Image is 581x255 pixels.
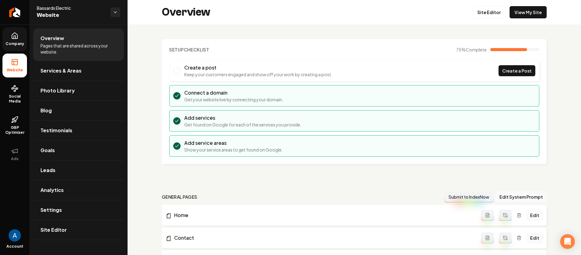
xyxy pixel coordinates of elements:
[40,67,82,74] span: Services & Areas
[184,122,301,128] p: Get found on Google for each of the services you provide.
[2,125,27,135] span: GBP Optimizer
[33,81,124,100] a: Photo Library
[40,87,75,94] span: Photo Library
[445,191,493,202] button: Submit to IndexNow
[40,186,64,194] span: Analytics
[33,160,124,180] a: Leads
[166,234,481,242] a: Contact
[184,64,332,71] h3: Create a post
[162,194,197,200] h2: general pages
[40,206,62,214] span: Settings
[33,200,124,220] a: Settings
[184,96,283,103] p: Get your website live by connecting your domain.
[9,229,21,242] img: Andrew Magana
[560,234,575,249] div: Open Intercom Messenger
[184,139,283,147] h3: Add service areas
[502,68,532,74] span: Create a Post
[6,244,23,249] span: Account
[184,71,332,77] p: Keep your customers engaged and show off your work by creating a post.
[40,226,67,234] span: Site Editor
[472,6,506,18] a: Site Editor
[33,141,124,160] a: Goals
[40,167,55,174] span: Leads
[3,41,27,46] span: Company
[40,35,64,42] span: Overview
[510,6,547,18] a: View My Site
[33,101,124,120] a: Blog
[184,114,301,122] h3: Add services
[33,61,124,81] a: Services & Areas
[40,107,52,114] span: Blog
[40,127,72,134] span: Testimonials
[169,47,209,53] h2: Checklist
[2,80,27,109] a: Social Media
[456,47,487,53] span: 75 %
[9,156,21,161] span: Ads
[162,6,210,18] h2: Overview
[2,27,27,51] a: Company
[481,210,494,221] button: Add admin page prompt
[4,68,25,73] span: Website
[526,210,543,221] a: Edit
[184,147,283,153] p: Show your service areas to get found on Google.
[499,65,535,76] a: Create a Post
[166,212,481,219] a: Home
[481,232,494,243] button: Add admin page prompt
[496,191,547,202] button: Edit System Prompt
[2,142,27,166] button: Ads
[2,94,27,104] span: Social Media
[169,47,184,52] span: Setup
[33,220,124,240] a: Site Editor
[40,43,117,55] span: Pages that are shared across your website.
[33,121,124,140] a: Testimonials
[9,7,21,17] img: Rebolt Logo
[37,5,105,11] span: Bassards Electric
[526,232,543,243] a: Edit
[40,147,55,154] span: Goals
[37,11,105,20] span: Website
[9,229,21,242] button: Open user button
[466,47,487,52] span: Complete
[2,111,27,140] a: GBP Optimizer
[33,180,124,200] a: Analytics
[184,89,283,96] h3: Connect a domain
